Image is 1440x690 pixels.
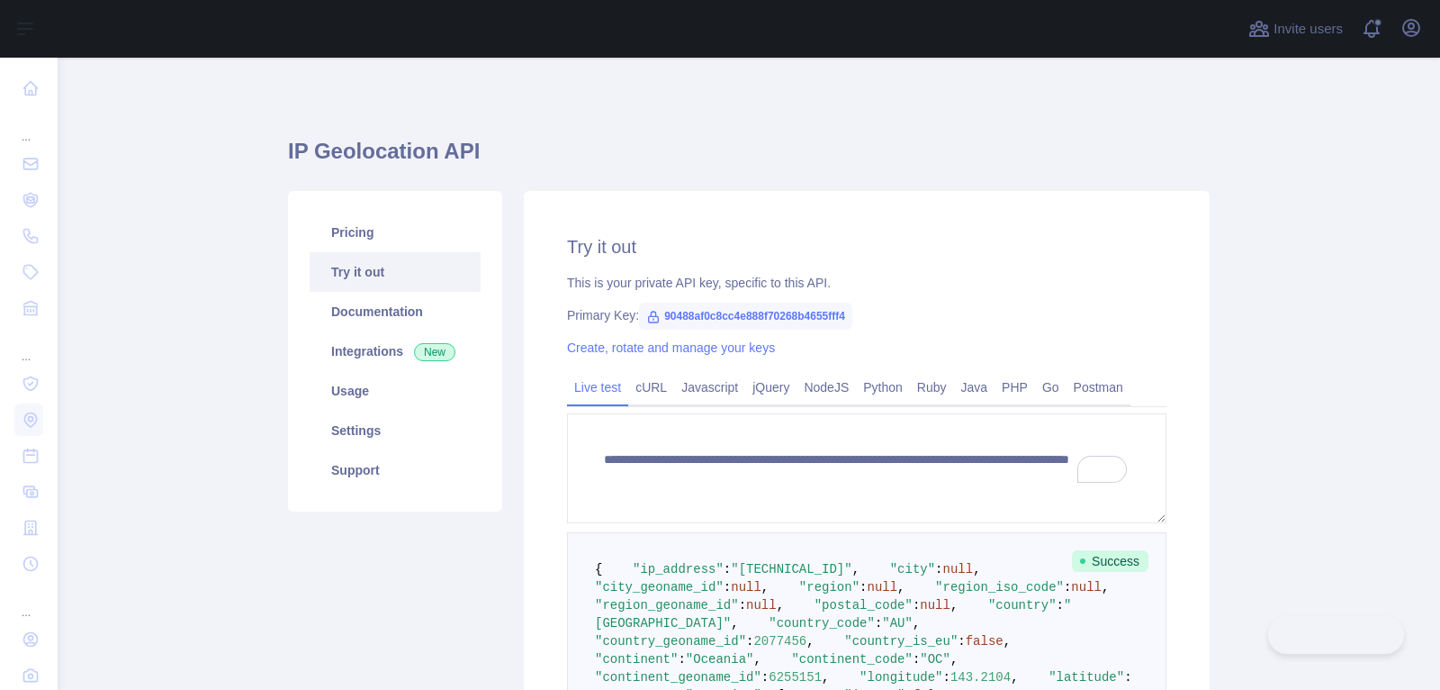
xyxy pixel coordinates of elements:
[806,634,814,649] span: ,
[791,652,912,667] span: "continent_code"
[567,234,1166,259] h2: Try it out
[897,580,904,595] span: ,
[310,450,481,490] a: Support
[950,652,958,667] span: ,
[950,598,958,613] span: ,
[1071,580,1102,595] span: null
[844,634,958,649] span: "country_is_eu"
[14,584,43,620] div: ...
[567,373,628,402] a: Live test
[595,670,761,685] span: "continent_geoname_id"
[822,670,829,685] span: ,
[994,373,1035,402] a: PHP
[1057,598,1064,613] span: :
[678,652,685,667] span: :
[852,562,859,577] span: ,
[1102,580,1109,595] span: ,
[1064,580,1071,595] span: :
[1048,670,1124,685] span: "latitude"
[943,670,950,685] span: :
[1066,373,1130,402] a: Postman
[761,580,769,595] span: ,
[867,580,897,595] span: null
[973,562,980,577] span: ,
[859,670,942,685] span: "longitude"
[954,373,995,402] a: Java
[310,292,481,331] a: Documentation
[567,306,1166,324] div: Primary Key:
[920,598,950,613] span: null
[913,652,920,667] span: :
[910,373,954,402] a: Ruby
[14,328,43,364] div: ...
[796,373,856,402] a: NodeJS
[769,616,875,631] span: "country_code"
[1035,373,1066,402] a: Go
[1003,634,1011,649] span: ,
[1011,670,1018,685] span: ,
[920,652,950,667] span: "OC"
[966,634,1003,649] span: false
[310,213,481,252] a: Pricing
[958,634,965,649] span: :
[761,670,769,685] span: :
[988,598,1057,613] span: "country"
[935,562,942,577] span: :
[14,108,43,144] div: ...
[595,634,746,649] span: "country_geoname_id"
[746,634,753,649] span: :
[724,562,731,577] span: :
[753,652,760,667] span: ,
[1072,550,1148,572] span: Success
[856,373,910,402] a: Python
[567,413,1166,523] textarea: To enrich screen reader interactions, please activate Accessibility in Grammarly extension settings
[674,373,745,402] a: Javascript
[288,137,1210,180] h1: IP Geolocation API
[633,562,724,577] span: "ip_address"
[913,616,920,631] span: ,
[890,562,935,577] span: "city"
[753,634,806,649] span: 2077456
[639,303,852,330] span: 90488af0c8cc4e888f70268b4655fff4
[814,598,913,613] span: "postal_code"
[882,616,913,631] span: "AU"
[686,652,754,667] span: "Oceania"
[310,371,481,411] a: Usage
[731,562,851,577] span: "[TECHNICAL_ID]"
[777,598,784,613] span: ,
[595,598,739,613] span: "region_geoname_id"
[731,580,761,595] span: null
[310,252,481,292] a: Try it out
[310,411,481,450] a: Settings
[739,598,746,613] span: :
[567,274,1166,292] div: This is your private API key, specific to this API.
[746,598,777,613] span: null
[414,343,455,361] span: New
[799,580,859,595] span: "region"
[310,331,481,371] a: Integrations New
[1268,616,1404,654] iframe: Toggle Customer Support
[595,562,602,577] span: {
[724,580,731,595] span: :
[595,580,724,595] span: "city_geoname_id"
[950,670,1011,685] span: 143.2104
[1273,19,1343,40] span: Invite users
[567,340,775,355] a: Create, rotate and manage your keys
[943,562,974,577] span: null
[859,580,867,595] span: :
[745,373,796,402] a: jQuery
[769,670,822,685] span: 6255151
[875,616,882,631] span: :
[913,598,920,613] span: :
[1245,14,1346,43] button: Invite users
[731,616,738,631] span: ,
[595,652,678,667] span: "continent"
[935,580,1064,595] span: "region_iso_code"
[628,373,674,402] a: cURL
